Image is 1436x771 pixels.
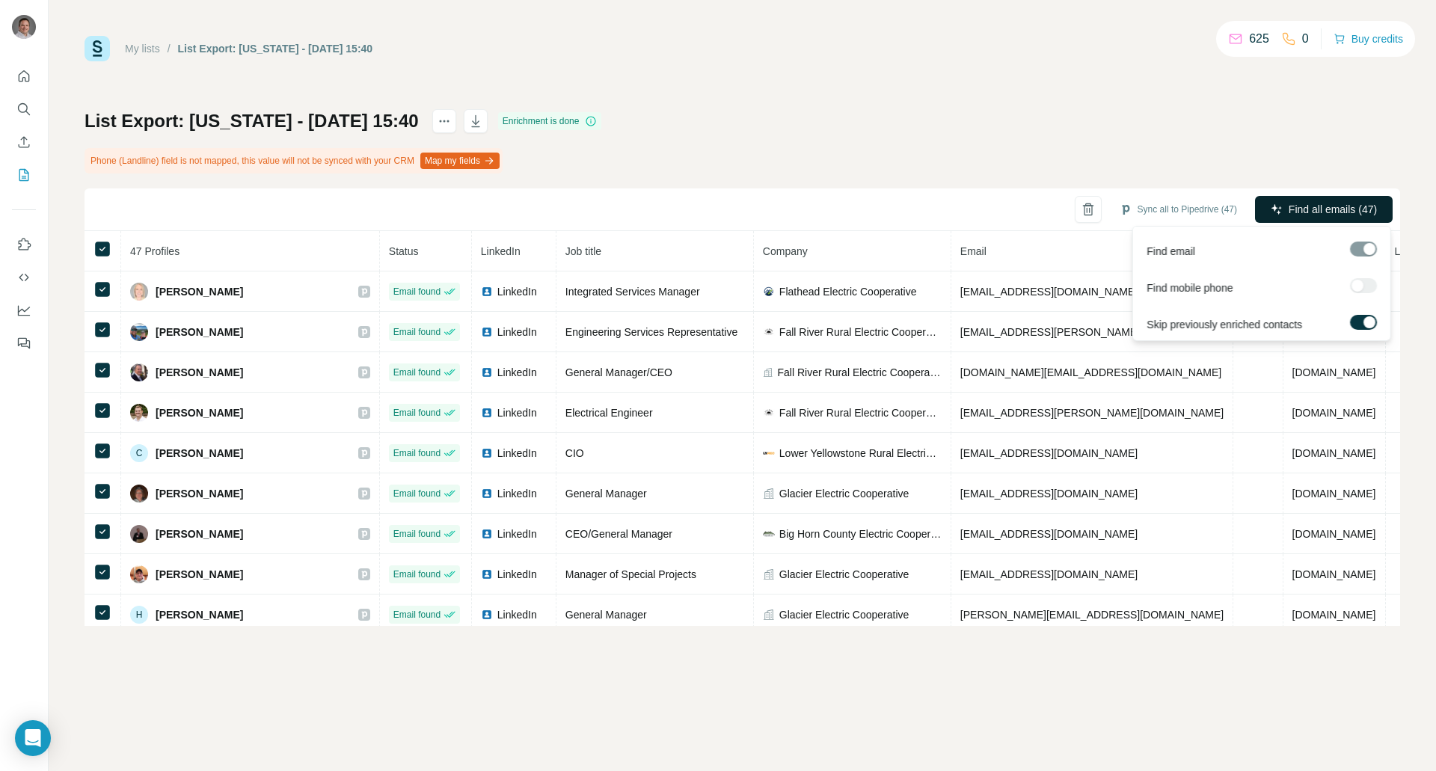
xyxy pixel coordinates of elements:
span: Lower Yellowstone Rural Electric Association [779,446,942,461]
span: Email [960,245,987,257]
span: [PERSON_NAME] [156,567,243,582]
img: LinkedIn logo [481,528,493,540]
span: Status [389,245,419,257]
button: My lists [12,162,36,188]
span: Email found [393,446,441,460]
img: company-logo [763,447,775,459]
span: Glacier Electric Cooperative [779,567,909,582]
span: Fall River Rural Electric Cooperative [779,405,942,420]
img: Avatar [130,283,148,301]
span: [PERSON_NAME] [156,405,243,420]
span: [PERSON_NAME] [156,486,243,501]
span: LinkedIn [497,486,537,501]
li: / [168,41,171,56]
img: Avatar [12,15,36,39]
span: LinkedIn [497,325,537,340]
span: [DOMAIN_NAME] [1292,407,1376,419]
img: Avatar [130,323,148,341]
span: Big Horn County Electric Cooperative, Inc. [779,526,942,541]
span: General Manager [565,609,647,621]
span: [EMAIL_ADDRESS][DOMAIN_NAME] [960,568,1138,580]
img: Avatar [130,485,148,503]
span: Email found [393,366,441,379]
span: CEO/General Manager [565,528,672,540]
span: General Manager/CEO [565,366,672,378]
span: LinkedIn [497,284,537,299]
span: [DOMAIN_NAME] [1292,609,1376,621]
span: Manager of Special Projects [565,568,696,580]
span: Glacier Electric Cooperative [779,607,909,622]
img: LinkedIn logo [481,326,493,338]
span: Find mobile phone [1147,280,1233,295]
span: Integrated Services Manager [565,286,700,298]
span: Email found [393,285,441,298]
img: LinkedIn logo [481,407,493,419]
img: Avatar [130,363,148,381]
button: Dashboard [12,297,36,324]
img: LinkedIn logo [481,447,493,459]
span: LinkedIn [497,446,537,461]
span: Electrical Engineer [565,407,653,419]
button: Map my fields [420,153,500,169]
button: Enrich CSV [12,129,36,156]
img: LinkedIn logo [481,488,493,500]
span: [EMAIL_ADDRESS][PERSON_NAME][DOMAIN_NAME] [960,326,1224,338]
span: Email found [393,487,441,500]
span: Landline [1395,245,1435,257]
span: [PERSON_NAME] [156,607,243,622]
button: Find all emails (47) [1255,196,1393,223]
div: Phone (Landline) field is not mapped, this value will not be synced with your CRM [85,148,503,173]
button: actions [432,109,456,133]
span: Company [763,245,808,257]
span: [EMAIL_ADDRESS][PERSON_NAME][DOMAIN_NAME] [960,407,1224,419]
img: LinkedIn logo [481,366,493,378]
span: [EMAIL_ADDRESS][DOMAIN_NAME] [960,488,1138,500]
span: CIO [565,447,584,459]
span: [PERSON_NAME] [156,284,243,299]
span: Skip previously enriched contacts [1147,317,1302,332]
span: [DOMAIN_NAME] [1292,488,1376,500]
span: Glacier Electric Cooperative [779,486,909,501]
span: General Manager [565,488,647,500]
span: [DOMAIN_NAME] [1292,366,1376,378]
span: LinkedIn [497,526,537,541]
button: Quick start [12,63,36,90]
span: [EMAIL_ADDRESS][DOMAIN_NAME] [960,447,1138,459]
img: LinkedIn logo [481,568,493,580]
span: Engineering Services Representative [565,326,737,338]
span: [DOMAIN_NAME] [1292,528,1376,540]
span: LinkedIn [497,567,537,582]
span: Email found [393,568,441,581]
img: Avatar [130,404,148,422]
div: List Export: [US_STATE] - [DATE] 15:40 [178,41,373,56]
button: Feedback [12,330,36,357]
img: company-logo [763,528,775,540]
img: company-logo [763,286,775,298]
span: LinkedIn [497,607,537,622]
span: [DOMAIN_NAME] [1292,568,1376,580]
span: 47 Profiles [130,245,179,257]
img: Avatar [130,565,148,583]
button: Use Surfe on LinkedIn [12,231,36,258]
p: 625 [1249,30,1269,48]
span: [DOMAIN_NAME] [1292,447,1376,459]
span: [PERSON_NAME][EMAIL_ADDRESS][DOMAIN_NAME] [960,609,1224,621]
span: Email found [393,527,441,541]
span: Fall River Rural Electric Cooperative, Inc. [778,365,942,380]
span: [EMAIL_ADDRESS][DOMAIN_NAME] [960,528,1138,540]
img: company-logo [763,326,775,338]
img: LinkedIn logo [481,286,493,298]
div: Open Intercom Messenger [15,720,51,756]
button: Buy credits [1334,28,1403,49]
span: Find email [1147,244,1195,259]
span: Email found [393,325,441,339]
div: C [130,444,148,462]
img: Surfe Logo [85,36,110,61]
span: [PERSON_NAME] [156,446,243,461]
span: [DOMAIN_NAME][EMAIL_ADDRESS][DOMAIN_NAME] [960,366,1221,378]
img: company-logo [763,407,775,419]
span: [PERSON_NAME] [156,325,243,340]
span: Fall River Rural Electric Cooperative [779,325,942,340]
p: 0 [1302,30,1309,48]
h1: List Export: [US_STATE] - [DATE] 15:40 [85,109,419,133]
